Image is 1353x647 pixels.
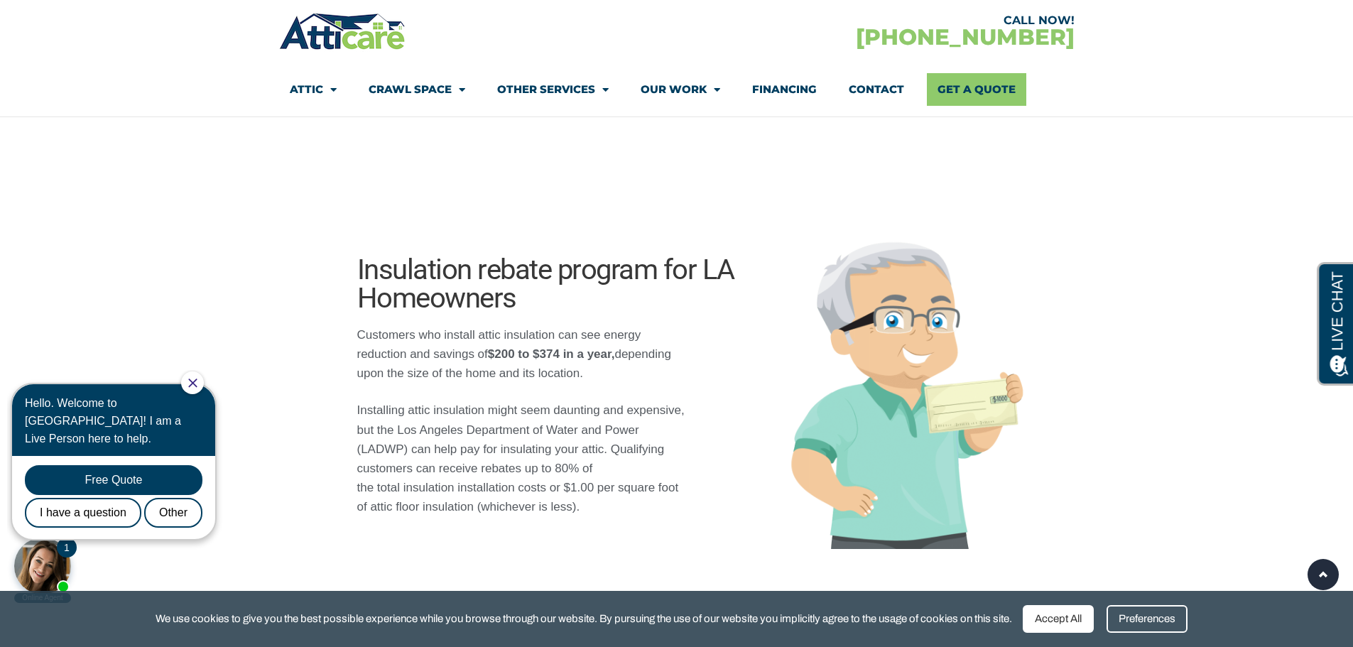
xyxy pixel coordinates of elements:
a: Other Services [497,73,609,106]
div: Accept All [1023,605,1094,633]
div: CALL NOW! [677,15,1075,26]
p: Installing attic insulation might seem daunting and expensive, but the Los Angeles Department of ... [357,401,690,516]
a: Financing [752,73,817,106]
span: We use cookies to give you the best possible experience while you browse through our website. By ... [156,610,1012,628]
p: Customers who install attic insulation can see energy reduction and savings of depending upon the... [357,325,690,384]
a: Get A Quote [927,73,1026,106]
nav: Menu [290,73,1064,106]
a: Contact [849,73,904,106]
div: Preferences [1107,605,1188,633]
span: Opens a chat window [35,11,114,29]
a: Crawl Space [369,73,465,106]
iframe: Chat Invitation [7,370,234,604]
a: Attic [290,73,337,106]
h3: Insulation rebate program for LA Homeowners [357,256,761,312]
a: Our Work [641,73,720,106]
strong: $200 to $374 in a year, [488,347,615,361]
